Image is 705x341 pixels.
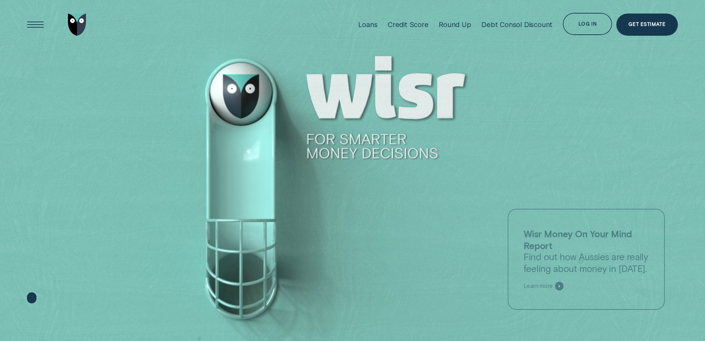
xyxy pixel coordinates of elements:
span: Learn more [524,283,553,290]
div: Round Up [439,20,471,29]
a: Get Estimate [616,14,678,36]
strong: Wisr Money On Your Mind Report [524,228,632,251]
p: Find out how Aussies are really feeling about money in [DATE]. [524,228,649,274]
div: Credit Score [388,20,429,29]
button: Open Menu [24,14,46,36]
div: Loans [358,20,377,29]
div: Debt Consol Discount [481,20,552,29]
a: Wisr Money On Your Mind ReportFind out how Aussies are really feeling about money in [DATE].Learn... [508,209,665,310]
img: Wisr [68,14,86,36]
button: Log in [563,13,612,35]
